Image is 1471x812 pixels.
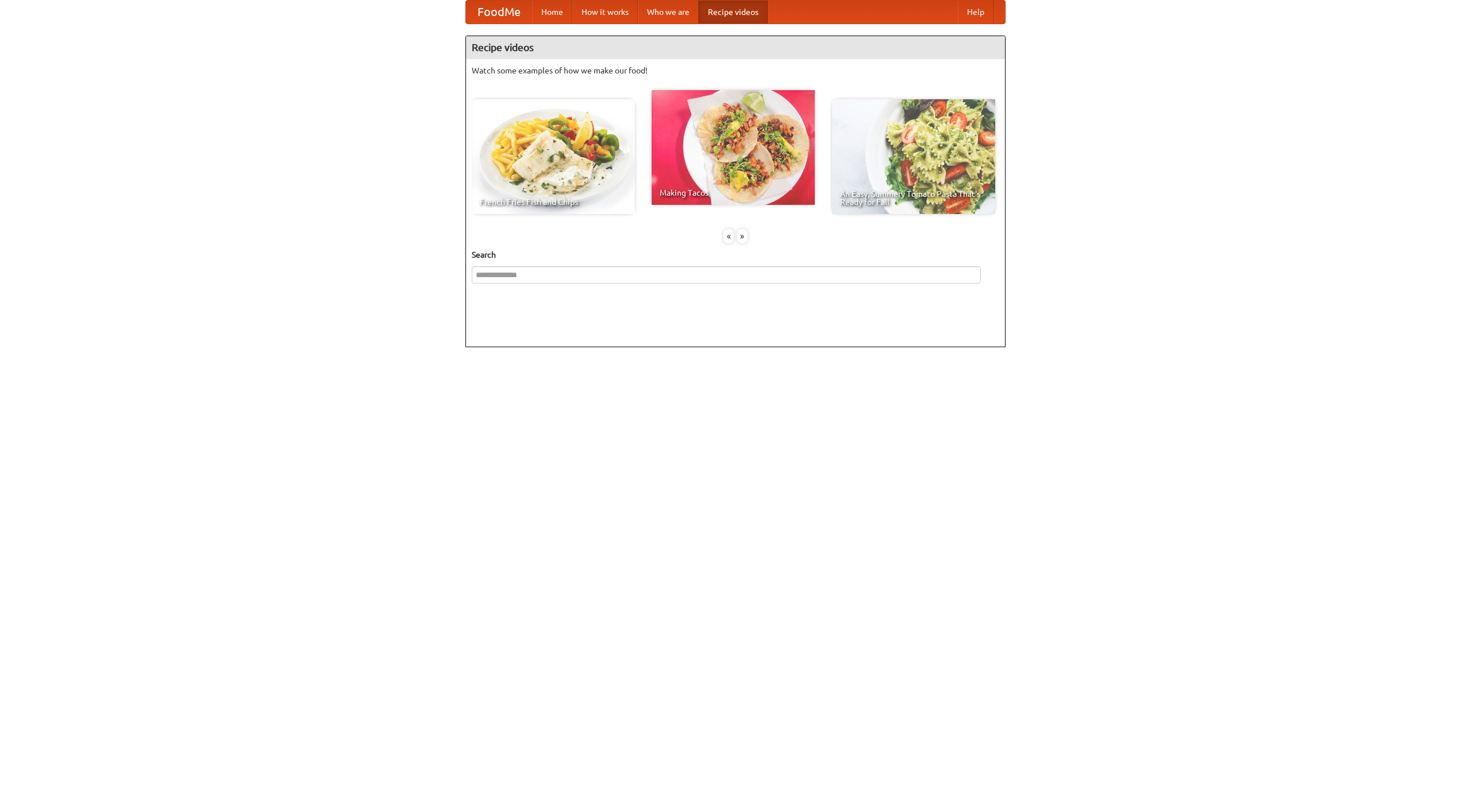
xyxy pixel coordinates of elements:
[532,1,572,24] a: Home
[472,65,999,76] p: Watch some examples of how we make our food!
[737,229,748,243] div: »
[832,99,995,214] a: An Easy, Summery Tomato Pasta That's Ready for Fall
[840,190,987,206] span: An Easy, Summery Tomato Pasta That's Ready for Fall
[472,99,635,214] a: French Fries Fish and Chips
[472,249,999,261] h5: Search
[652,90,815,205] a: Making Tacos
[572,1,638,24] a: How it works
[466,36,1005,59] h4: Recipe videos
[958,1,993,24] a: Help
[699,1,768,24] a: Recipe videos
[723,229,734,243] div: «
[660,189,807,197] span: Making Tacos
[480,198,627,206] span: French Fries Fish and Chips
[466,1,532,24] a: FoodMe
[638,1,699,24] a: Who we are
